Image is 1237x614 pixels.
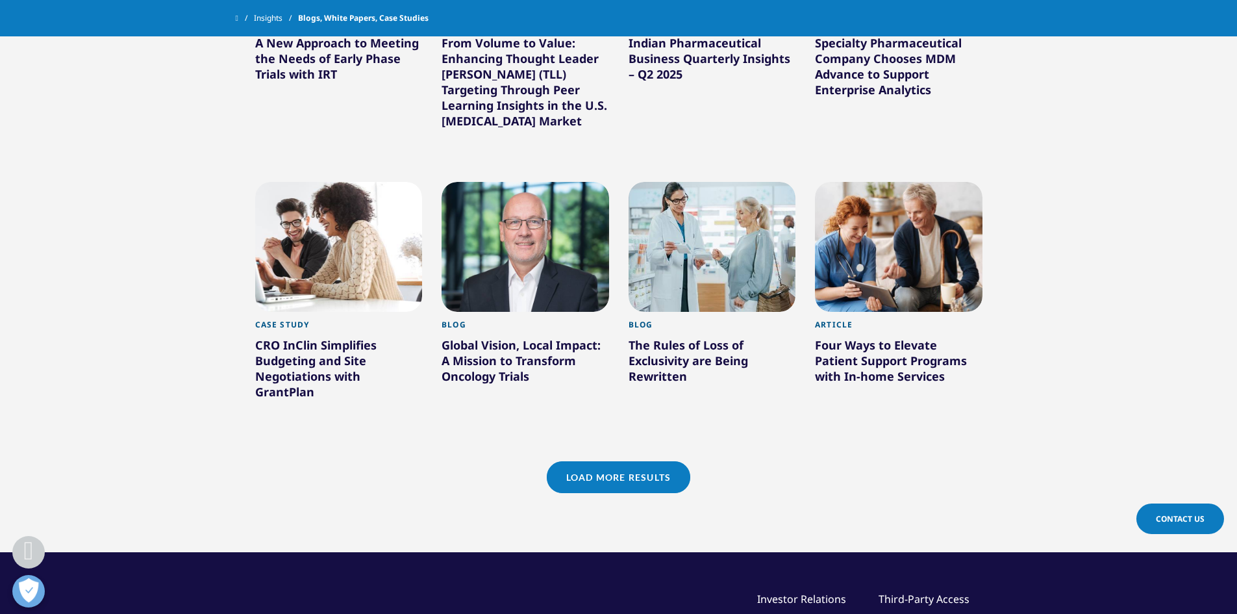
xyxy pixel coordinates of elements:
div: CRO InClin Simplifies Budgeting and Site Negotiations with GrantPlan [255,337,423,405]
div: Blog [442,320,609,337]
a: Insights [254,6,298,30]
a: Article Four Ways to Elevate Patient Support Programs with In-home Services [815,312,982,418]
a: Blog Global Vision, Local Impact: A Mission to Transform Oncology Trials [442,312,609,442]
a: Case Study From Volume to Value: Enhancing Thought Leader [PERSON_NAME] (TLL) Targeting Through P... [442,9,609,162]
a: Blog The Rules of Loss of Exclusivity are Being Rewritten [629,312,796,418]
span: Contact Us [1156,513,1205,524]
div: Specialty Pharmaceutical Company Chooses MDM Advance to Support Enterprise Analytics [815,35,982,103]
div: From Volume to Value: Enhancing Thought Leader [PERSON_NAME] (TLL) Targeting Through Peer Learnin... [442,35,609,134]
a: Third-Party Access [879,592,969,606]
span: Blogs, White Papers, Case Studies [298,6,429,30]
div: The Rules of Loss of Exclusivity are Being Rewritten [629,337,796,389]
a: Case Study Specialty Pharmaceutical Company Chooses MDM Advance to Support Enterprise Analytics [815,9,982,131]
a: Contact Us [1136,504,1224,534]
div: Indian Pharmaceutical Business Quarterly Insights – Q2 2025 [629,35,796,87]
div: Four Ways to Elevate Patient Support Programs with In-home Services [815,337,982,389]
a: Presentation Indian Pharmaceutical Business Quarterly Insights – Q2 2025 [629,9,796,115]
div: Global Vision, Local Impact: A Mission to Transform Oncology Trials [442,337,609,389]
a: Case Study CRO InClin Simplifies Budgeting and Site Negotiations with GrantPlan [255,312,423,433]
a: Load More Results [547,461,690,493]
button: Open Preferences [12,575,45,608]
div: Blog [629,320,796,337]
div: Article [815,320,982,337]
a: Blog A New Approach to Meeting the Needs of Early Phase Trials with IRT [255,9,423,115]
div: Case Study [255,320,423,337]
a: Investor Relations [757,592,846,606]
div: A New Approach to Meeting the Needs of Early Phase Trials with IRT [255,35,423,87]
